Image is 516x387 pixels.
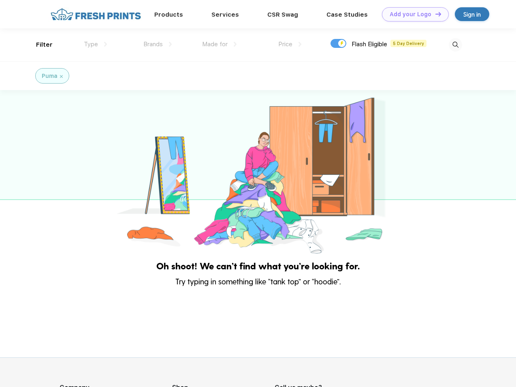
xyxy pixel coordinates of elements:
a: CSR Swag [267,11,298,18]
a: Services [211,11,239,18]
img: dropdown.png [104,42,107,47]
img: dropdown.png [169,42,172,47]
div: Filter [36,40,53,49]
div: Sign in [463,10,481,19]
span: 5 Day Delivery [390,40,426,47]
a: Sign in [455,7,489,21]
img: desktop_search.svg [449,38,462,52]
span: Made for [202,41,228,48]
span: Type [84,41,98,48]
span: Price [278,41,292,48]
span: Brands [143,41,163,48]
div: Puma [42,72,58,80]
img: dropdown.png [299,42,301,47]
img: dropdown.png [234,42,237,47]
img: fo%20logo%202.webp [48,7,143,21]
a: Products [154,11,183,18]
div: Add your Logo [390,11,431,18]
img: filter_cancel.svg [60,75,63,78]
img: DT [435,12,441,16]
span: Flash Eligible [352,41,387,48]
